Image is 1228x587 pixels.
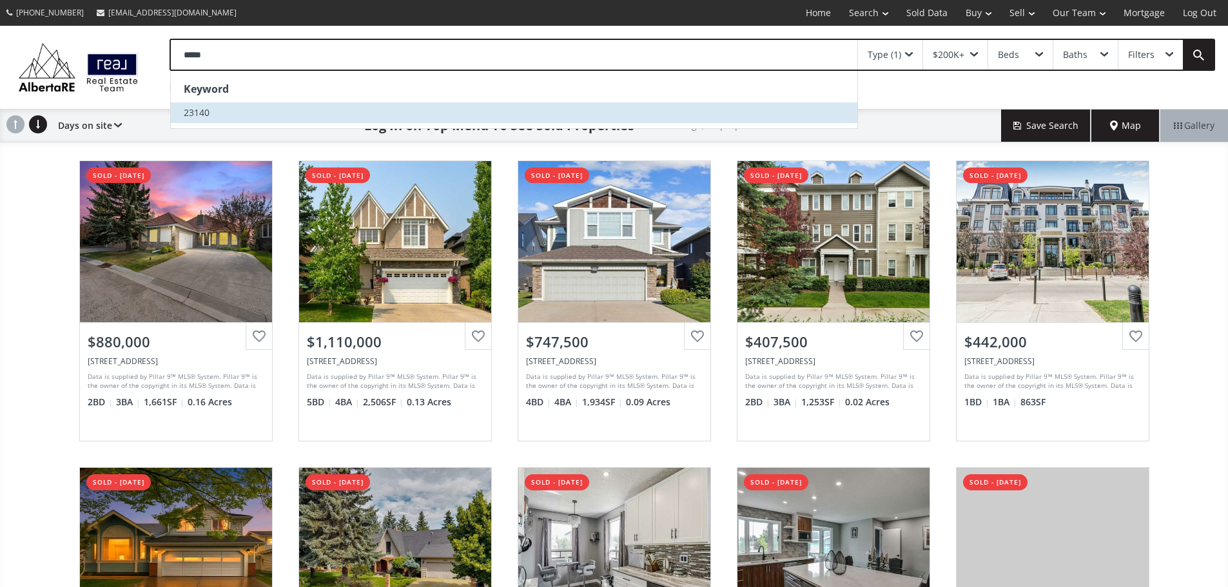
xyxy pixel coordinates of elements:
[1174,119,1214,132] span: Gallery
[526,372,699,391] div: Data is supplied by Pillar 9™ MLS® System. Pillar 9™ is the owner of the copyright in its MLS® Sy...
[88,396,113,409] span: 2 BD
[1110,119,1141,132] span: Map
[505,148,724,454] a: sold - [DATE]$747,500[STREET_ADDRESS]Data is supplied by Pillar 9™ MLS® System. Pillar 9™ is the ...
[144,396,184,409] span: 1,661 SF
[582,396,623,409] span: 1,934 SF
[774,396,798,409] span: 3 BA
[90,1,243,24] a: [EMAIL_ADDRESS][DOMAIN_NAME]
[108,7,237,18] span: [EMAIL_ADDRESS][DOMAIN_NAME]
[724,148,943,454] a: sold - [DATE]$407,500[STREET_ADDRESS]Data is supplied by Pillar 9™ MLS® System. Pillar 9™ is the ...
[363,396,404,409] span: 2,506 SF
[66,148,286,454] a: sold - [DATE]$880,000[STREET_ADDRESS]Data is supplied by Pillar 9™ MLS® System. Pillar 9™ is the ...
[407,396,451,409] span: 0.13 Acres
[845,396,890,409] span: 0.02 Acres
[964,396,989,409] span: 1 BD
[964,356,1141,367] div: 211 Quarry Way SE #105, Calgary, AB T2C 5M6
[943,148,1162,454] a: sold - [DATE]$442,000[STREET_ADDRESS]Data is supplied by Pillar 9™ MLS® System. Pillar 9™ is the ...
[184,106,210,119] span: 23140
[660,120,765,130] h2: Showing 5,127 properties
[88,372,261,391] div: Data is supplied by Pillar 9™ MLS® System. Pillar 9™ is the owner of the copyright in its MLS® Sy...
[1001,110,1091,142] button: Save Search
[307,396,332,409] span: 5 BD
[1063,50,1087,59] div: Baths
[335,396,360,409] span: 4 BA
[1091,110,1160,142] div: Map
[307,332,483,352] div: $1,110,000
[554,396,579,409] span: 4 BA
[16,7,84,18] span: [PHONE_NUMBER]
[993,396,1017,409] span: 1 BA
[116,396,141,409] span: 3 BA
[88,356,264,367] div: 156 Scenic Ridge Crescent NW, Calgary, AB T3L 1V7
[188,396,232,409] span: 0.16 Acres
[13,40,144,95] img: Logo
[52,110,122,142] div: Days on site
[286,148,505,454] a: sold - [DATE]$1,110,000[STREET_ADDRESS]Data is supplied by Pillar 9™ MLS® System. Pillar 9™ is th...
[626,396,670,409] span: 0.09 Acres
[88,332,264,352] div: $880,000
[964,332,1141,352] div: $442,000
[526,332,703,352] div: $747,500
[801,396,842,409] span: 1,253 SF
[1160,110,1228,142] div: Gallery
[745,396,770,409] span: 2 BD
[184,82,229,96] strong: Keyword
[868,50,901,59] div: Type (1)
[964,372,1138,391] div: Data is supplied by Pillar 9™ MLS® System. Pillar 9™ is the owner of the copyright in its MLS® Sy...
[745,372,919,391] div: Data is supplied by Pillar 9™ MLS® System. Pillar 9™ is the owner of the copyright in its MLS® Sy...
[745,356,922,367] div: 222 Silverado Common SW, Calgary, AB T2X 0S5
[1128,50,1155,59] div: Filters
[1020,396,1046,409] span: 863 SF
[170,77,357,96] div: [GEOGRAPHIC_DATA], [GEOGRAPHIC_DATA]
[307,372,480,391] div: Data is supplied by Pillar 9™ MLS® System. Pillar 9™ is the owner of the copyright in its MLS® Sy...
[933,50,964,59] div: $200K+
[998,50,1019,59] div: Beds
[526,356,703,367] div: 61 Auburn Springs Close SE, Calgary, AB T3M1Y3
[307,356,483,367] div: 242 Discovery Ridge Bay SW, Calgary, AB T3H 5T7
[745,332,922,352] div: $407,500
[526,396,551,409] span: 4 BD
